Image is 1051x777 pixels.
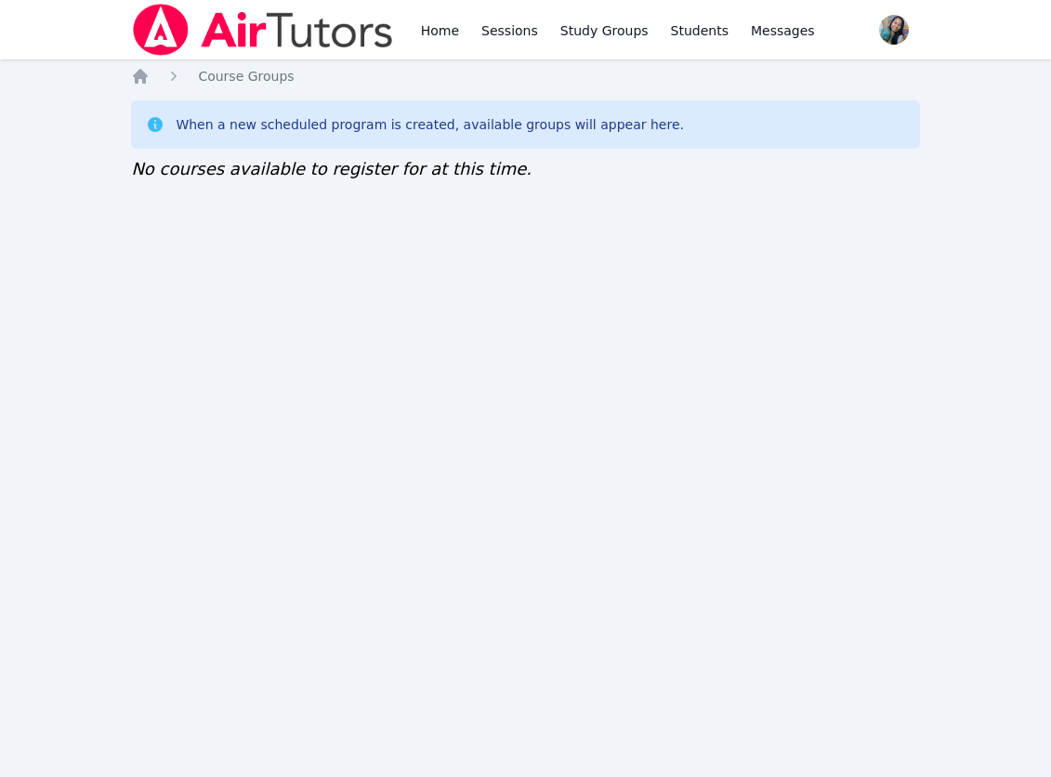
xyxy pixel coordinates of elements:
span: Messages [751,21,815,40]
span: Course Groups [198,69,294,84]
a: Course Groups [198,67,294,86]
img: Air Tutors [131,4,394,56]
div: When a new scheduled program is created, available groups will appear here. [176,115,684,134]
span: No courses available to register for at this time. [131,159,532,178]
nav: Breadcrumb [131,67,919,86]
